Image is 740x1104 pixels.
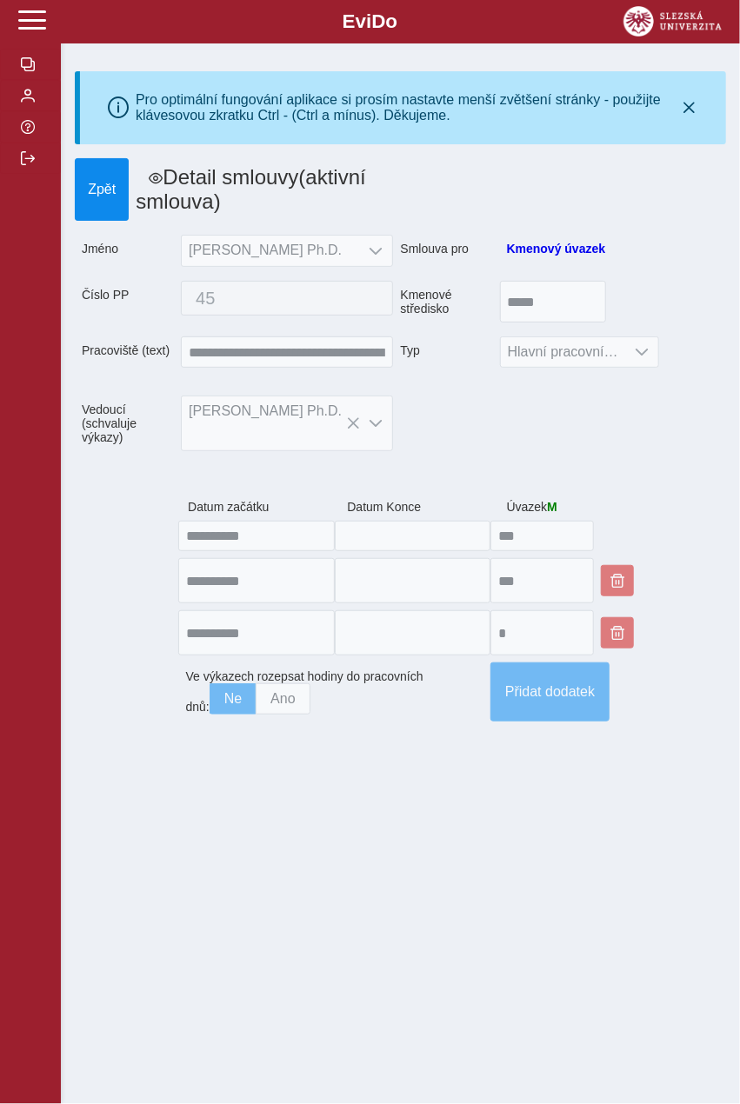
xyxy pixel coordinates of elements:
[181,281,393,316] button: 45
[136,165,365,213] span: (aktivní smlouva)
[601,617,634,648] button: Smazat dodatek
[75,396,181,451] span: Vedoucí (schvaluje výkazy)
[507,242,606,256] a: Kmenový úvazek
[393,336,499,368] span: Typ
[129,158,455,221] h1: Detail smlouvy
[75,336,181,368] span: Pracoviště (text)
[75,158,129,221] button: Zpět
[393,235,499,267] span: Smlouva pro
[623,6,722,37] img: logo_web_su.png
[393,281,499,323] span: Kmenové středisko
[196,289,378,309] span: 45
[343,10,397,32] b: EviDo
[601,565,634,596] button: Smazat dodatek
[75,235,181,267] span: Jméno
[181,493,340,521] span: Datum začátku
[83,182,121,197] span: Zpět
[179,662,491,722] div: Ve výkazech rozepsat hodiny do pracovních dnů:
[340,493,499,521] span: Datum Konce
[547,500,557,514] span: M
[75,281,181,323] span: Číslo PP
[505,684,595,700] span: Přidat dodatek
[490,662,610,722] button: Přidat dodatek
[136,92,680,123] div: Pro optimální fungování aplikace si prosím nastavte menší zvětšení stránky - použijte klávesovou ...
[500,493,553,521] span: Úvazek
